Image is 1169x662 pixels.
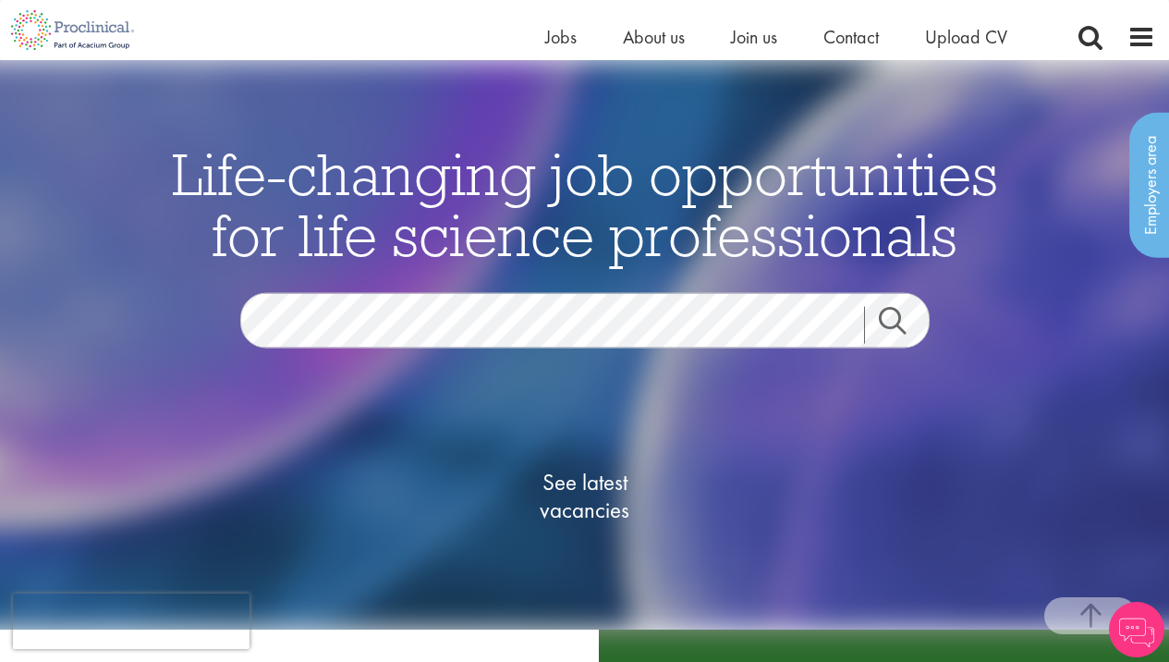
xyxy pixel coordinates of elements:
iframe: reCAPTCHA [13,594,250,649]
a: Upload CV [925,25,1007,49]
a: See latestvacancies [493,394,677,597]
a: Contact [823,25,879,49]
img: Chatbot [1109,602,1164,657]
a: Jobs [545,25,577,49]
a: Job search submit button [864,306,944,343]
span: Life-changing job opportunities for life science professionals [172,136,998,271]
a: About us [623,25,685,49]
a: Join us [731,25,777,49]
span: See latest vacancies [493,468,677,523]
